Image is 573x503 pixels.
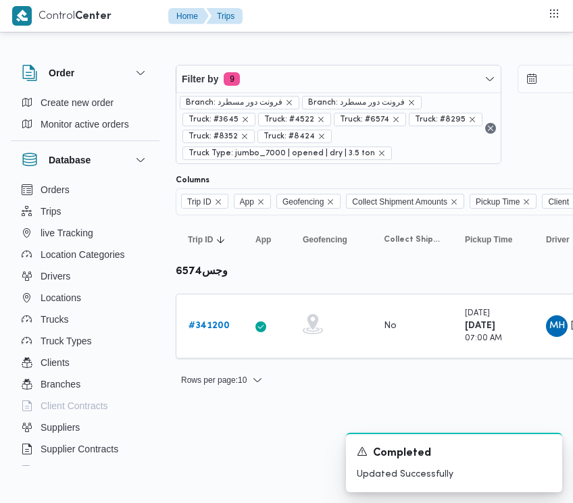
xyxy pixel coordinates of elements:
[352,194,447,209] span: Collect Shipment Amounts
[176,372,268,388] button: Rows per page:10
[308,97,405,109] span: Branch: فرونت دور مسطرد
[317,115,325,124] button: remove selected entity
[189,318,230,334] a: #341200
[241,132,249,140] button: remove selected entity
[302,96,422,109] span: Branch: فرونت دور مسطرد
[11,92,159,140] div: Order
[264,130,315,142] span: Truck: #8424
[182,113,255,126] span: Truck: #3645
[180,96,299,109] span: Branch: فرونت دور مسطرد
[318,132,326,140] button: remove selected entity
[16,373,154,395] button: Branches
[49,152,91,168] h3: Database
[41,268,70,284] span: Drivers
[450,198,458,206] button: Remove Collect Shipment Amounts from selection in this group
[182,71,218,87] span: Filter by
[255,234,271,245] span: App
[476,194,520,209] span: Pickup Time
[41,333,91,349] span: Truck Types
[257,198,265,206] button: Remove App from selection in this group
[16,244,154,265] button: Location Categories
[16,265,154,287] button: Drivers
[465,234,512,245] span: Pickup Time
[482,120,499,136] button: Remove
[41,182,70,198] span: Orders
[258,113,331,126] span: Truck: #4522
[181,194,228,209] span: Trip ID
[189,113,239,126] span: Truck: #3645
[384,234,441,245] span: Collect Shipment Amounts
[41,311,68,327] span: Trucks
[241,115,249,124] button: remove selected entity
[340,113,389,126] span: Truck: #6574
[176,267,228,277] b: وجس6574
[282,194,324,209] span: Geofencing
[373,446,431,462] span: Completed
[326,198,334,206] button: Remove Geofencing from selection in this group
[549,315,565,337] span: MH
[240,194,254,209] span: App
[16,330,154,352] button: Truck Types
[522,198,530,206] button: Remove Pickup Time from selection in this group
[41,376,80,392] span: Branches
[41,441,118,457] span: Supplier Contracts
[16,287,154,309] button: Locations
[11,179,159,471] div: Database
[546,234,570,245] span: Driver
[357,467,551,481] p: Updated Successfully
[16,92,154,113] button: Create new order
[182,130,255,143] span: Truck: #8352
[415,113,466,126] span: Truck: #8295
[41,290,81,306] span: Locations
[216,234,226,245] svg: Sorted in descending order
[465,335,502,342] small: 07:00 AM
[470,194,537,209] span: Pickup Time
[41,398,108,414] span: Client Contracts
[16,417,154,438] button: Suppliers
[75,11,111,22] b: Center
[22,152,149,168] button: Database
[41,246,125,263] span: Location Categories
[16,201,154,222] button: Trips
[41,354,70,371] span: Clients
[16,395,154,417] button: Client Contracts
[465,321,495,330] b: [DATE]
[41,95,114,111] span: Create new order
[459,229,527,250] button: Pickup Time
[176,65,501,92] button: Filter by9 active filters
[407,99,416,107] button: remove selected entity
[189,147,375,159] span: Truck Type: jumbo_7000 | opened | dry | 3.5 ton
[16,113,154,135] button: Monitor active orders
[16,460,154,481] button: Devices
[409,113,482,126] span: Truck: #8295
[378,149,386,157] button: remove selected entity
[214,198,222,206] button: Remove Trip ID from selection in this group
[41,419,80,435] span: Suppliers
[182,147,392,160] span: Truck Type: jumbo_7000 | opened | dry | 3.5 ton
[189,130,238,142] span: Truck: #8352
[234,194,271,209] span: App
[182,229,236,250] button: Trip IDSorted in descending order
[16,179,154,201] button: Orders
[384,320,397,332] div: No
[297,229,365,250] button: Geofencing
[41,225,93,241] span: live Tracking
[392,115,400,124] button: remove selected entity
[14,449,57,489] iframe: chat widget
[224,72,240,86] span: 9 active filters
[548,194,569,209] span: Client
[176,175,209,186] label: Columns
[41,203,61,219] span: Trips
[285,99,293,107] button: remove selected entity
[206,8,243,24] button: Trips
[257,130,332,143] span: Truck: #8424
[546,315,568,337] div: Mustfi Hassan Abadalrsaol Ahmad
[357,445,551,462] div: Notification
[12,6,32,26] img: X8yXhbKr1z7QwAAAABJRU5ErkJggg==
[41,462,74,479] span: Devices
[346,194,464,209] span: Collect Shipment Amounts
[250,229,284,250] button: App
[186,97,282,109] span: Branch: فرونت دور مسطرد
[16,352,154,373] button: Clients
[187,194,211,209] span: Trip ID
